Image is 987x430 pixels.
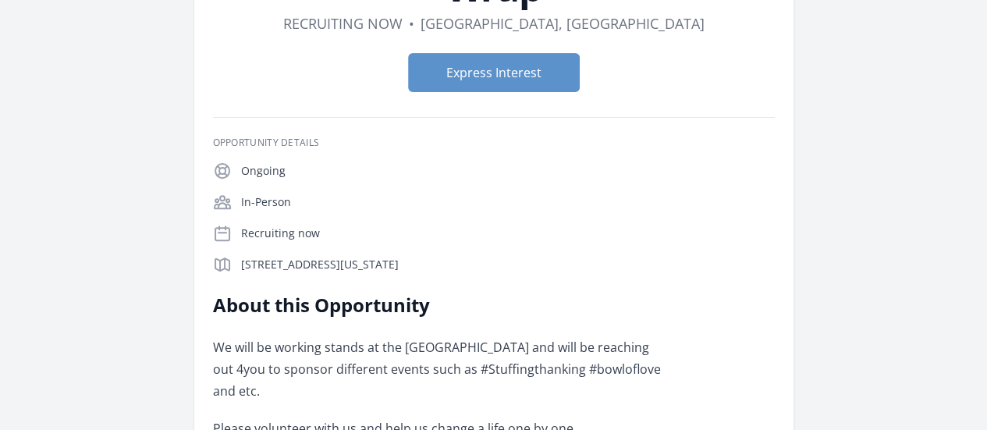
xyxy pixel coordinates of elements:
dd: Recruiting now [283,12,403,34]
p: [STREET_ADDRESS][US_STATE] [241,257,775,272]
h2: About this Opportunity [213,293,669,318]
dd: [GEOGRAPHIC_DATA], [GEOGRAPHIC_DATA] [421,12,705,34]
div: • [409,12,414,34]
p: Recruiting now [241,226,775,241]
h3: Opportunity Details [213,137,775,149]
p: We will be working stands at the [GEOGRAPHIC_DATA] and will be reaching out 4you to sponsor diffe... [213,336,669,402]
p: In-Person [241,194,775,210]
button: Express Interest [408,53,580,92]
p: Ongoing [241,163,775,179]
